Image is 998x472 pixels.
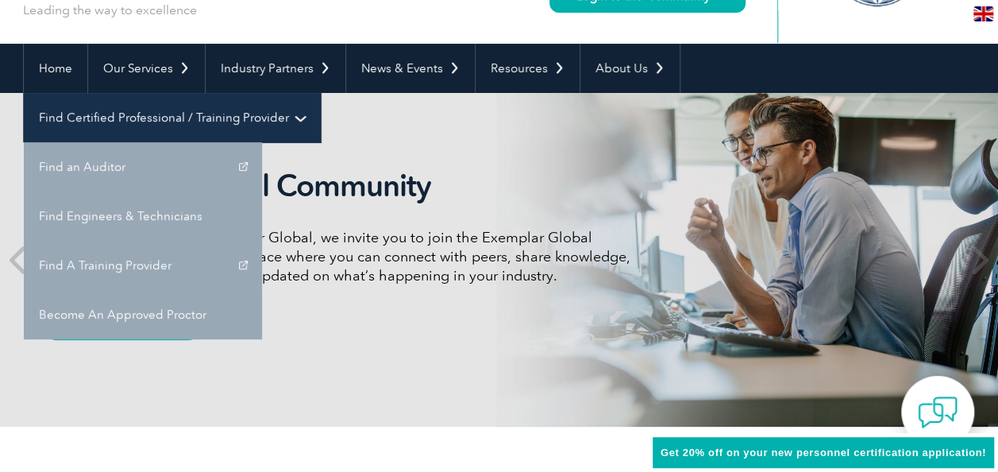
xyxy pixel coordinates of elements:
[580,44,680,93] a: About Us
[206,44,345,93] a: Industry Partners
[346,44,475,93] a: News & Events
[24,290,262,339] a: Become An Approved Proctor
[24,44,87,93] a: Home
[47,228,642,285] p: As a valued member of Exemplar Global, we invite you to join the Exemplar Global Community—a fun,...
[24,142,262,192] a: Find an Auditor
[24,241,262,290] a: Find A Training Provider
[88,44,205,93] a: Our Services
[918,393,958,432] img: contact-chat.png
[24,93,321,142] a: Find Certified Professional / Training Provider
[23,2,197,19] p: Leading the way to excellence
[973,6,993,21] img: en
[47,168,642,204] h2: Exemplar Global Community
[476,44,580,93] a: Resources
[661,447,986,458] span: Get 20% off on your new personnel certification application!
[24,192,262,241] a: Find Engineers & Technicians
